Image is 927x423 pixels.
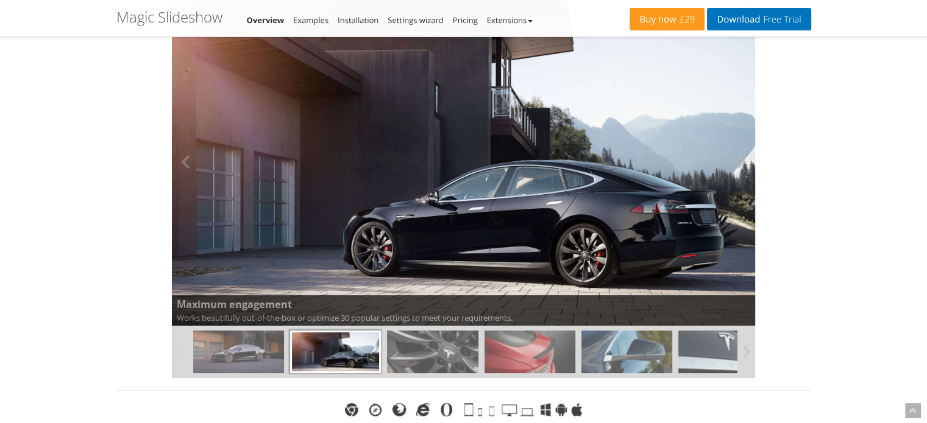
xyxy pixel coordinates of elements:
[487,15,533,26] a: Extensions
[177,297,751,312] b: Maximum engagement
[388,15,444,26] a: Settings wizard
[345,403,452,416] img: Chrome, Safari, Firefox, MS Edge, IE, Opera
[581,330,672,373] img: models-06.jpg
[116,9,222,25] h1: Magic Slideshow
[338,15,378,26] a: Installation
[453,15,478,26] a: Pricing
[464,403,582,416] img: Tablet, phone, smartphone, desktop, laptop, Windows, Android, iOS
[387,330,478,373] img: models-03.jpg
[707,8,811,30] a: DownloadFree Trial
[172,295,756,326] span: Works beautifully out-of-the-box or optimize 30 popular settings to meet your requirements.
[485,330,575,373] img: models-04.jpg
[630,8,705,30] a: Buy now£29
[193,330,284,373] img: models-01.jpg
[760,15,801,24] span: Free Trial
[247,15,285,26] a: Overview
[677,15,695,24] span: £29
[293,15,329,26] a: Examples
[678,330,769,373] img: models-07.jpg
